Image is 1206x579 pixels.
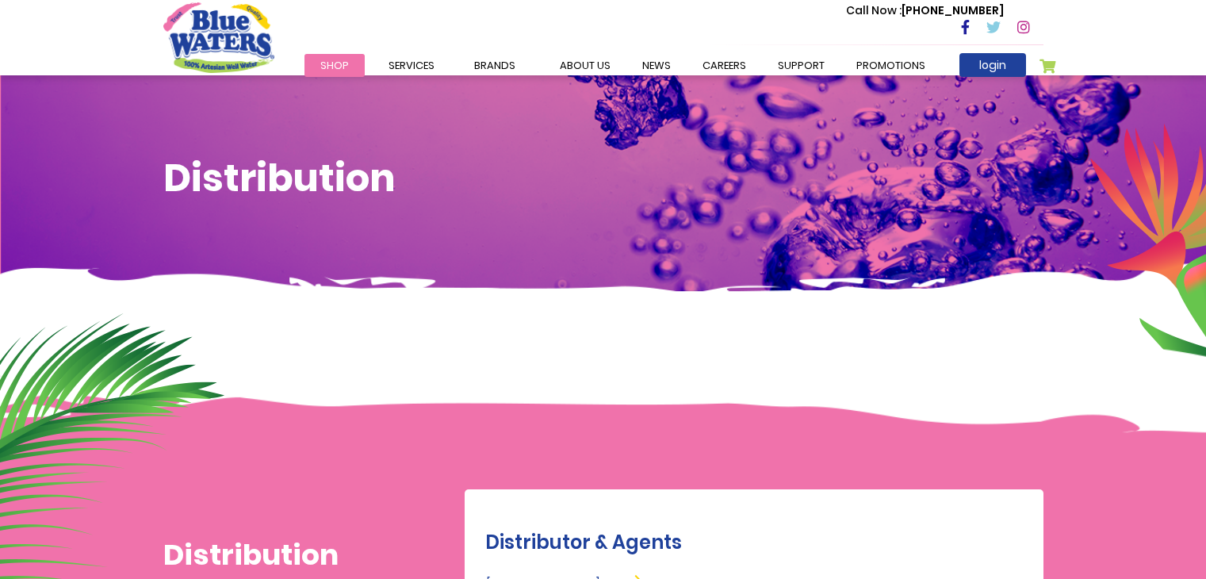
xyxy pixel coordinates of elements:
[959,53,1026,77] a: login
[458,54,531,77] a: Brands
[320,58,349,73] span: Shop
[389,58,435,73] span: Services
[626,54,687,77] a: News
[687,54,762,77] a: careers
[163,155,1043,201] h1: Distribution
[846,2,1004,19] p: [PHONE_NUMBER]
[840,54,941,77] a: Promotions
[163,2,274,72] a: store logo
[474,58,515,73] span: Brands
[544,54,626,77] a: about us
[373,54,450,77] a: Services
[304,54,365,77] a: Shop
[485,531,1036,554] h2: Distributor & Agents
[163,538,366,572] h1: Distribution
[846,2,902,18] span: Call Now :
[762,54,840,77] a: support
